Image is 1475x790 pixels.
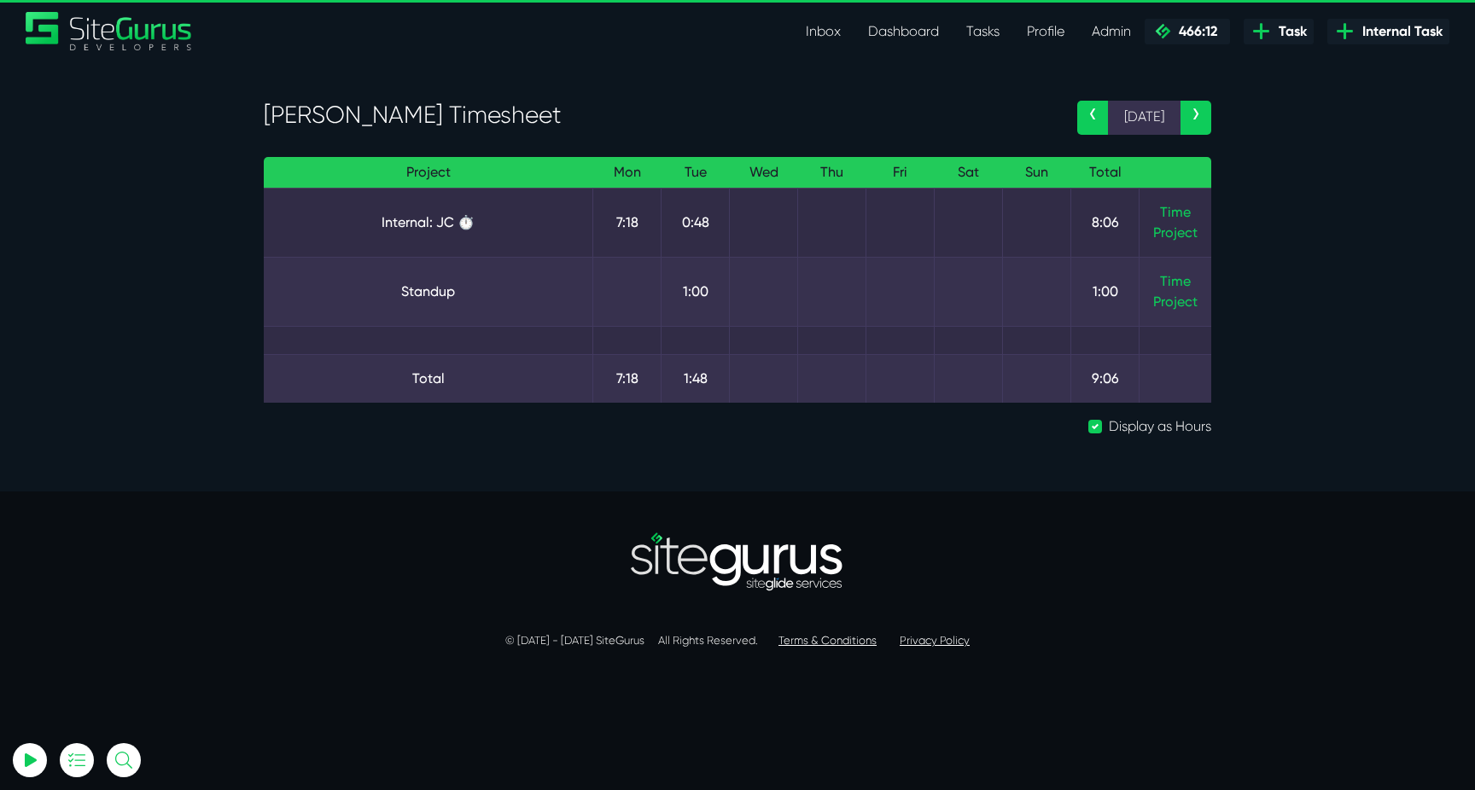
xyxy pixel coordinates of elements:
[26,12,193,50] a: SiteGurus
[1153,292,1198,312] a: Project
[662,354,730,403] td: 1:48
[798,157,866,189] th: Thu
[1272,21,1307,42] span: Task
[1327,19,1449,44] a: Internal Task
[26,12,193,50] img: Sitegurus Logo
[1153,223,1198,243] a: Project
[792,15,854,49] a: Inbox
[662,188,730,257] td: 0:48
[1244,19,1314,44] a: Task
[593,157,662,189] th: Mon
[662,157,730,189] th: Tue
[1109,416,1211,437] label: Display as Hours
[1077,101,1108,135] a: ‹
[1013,15,1078,49] a: Profile
[730,157,798,189] th: Wed
[277,212,579,233] a: Internal: JC ⏱️
[593,354,662,403] td: 7:18
[1071,257,1140,326] td: 1:00
[264,157,593,189] th: Project
[1078,15,1145,49] a: Admin
[1145,19,1230,44] a: 466:12
[866,157,935,189] th: Fri
[264,632,1211,649] p: © [DATE] - [DATE] SiteGurus All Rights Reserved.
[264,101,1052,130] h3: [PERSON_NAME] Timesheet
[1181,101,1211,135] a: ›
[1071,157,1140,189] th: Total
[264,354,593,403] td: Total
[1160,273,1191,289] a: Time
[1172,23,1217,39] span: 466:12
[277,282,579,302] a: Standup
[1071,354,1140,403] td: 9:06
[1071,188,1140,257] td: 8:06
[900,634,970,647] a: Privacy Policy
[778,634,877,647] a: Terms & Conditions
[1108,101,1181,135] span: [DATE]
[953,15,1013,49] a: Tasks
[662,257,730,326] td: 1:00
[1355,21,1443,42] span: Internal Task
[935,157,1003,189] th: Sat
[854,15,953,49] a: Dashboard
[1003,157,1071,189] th: Sun
[593,188,662,257] td: 7:18
[1160,204,1191,220] a: Time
